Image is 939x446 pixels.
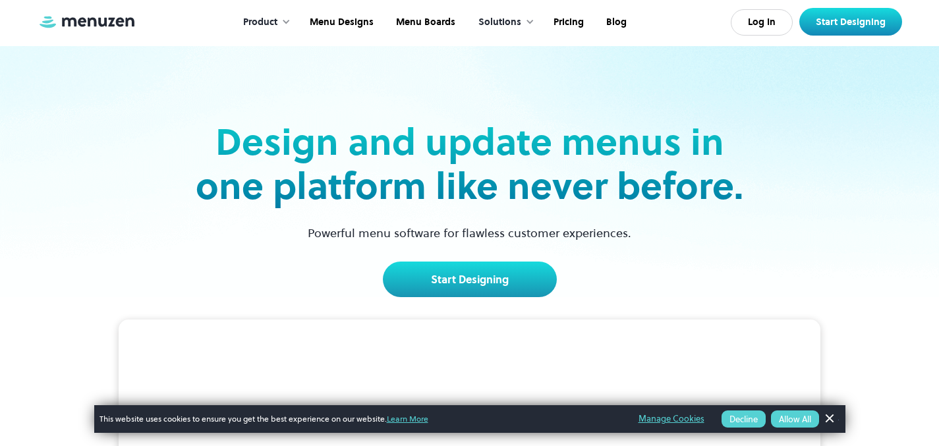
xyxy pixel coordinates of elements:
a: Menu Boards [384,2,465,43]
span: This website uses cookies to ensure you get the best experience on our website. [100,413,620,425]
a: Dismiss Banner [819,409,839,429]
a: Pricing [541,2,594,43]
button: Decline [722,410,766,428]
div: Product [243,15,277,30]
h2: Design and update menus in one platform like never before. [192,120,748,208]
div: Solutions [465,2,541,43]
a: Start Designing [383,262,557,297]
a: Learn More [387,413,428,424]
a: Menu Designs [297,2,384,43]
a: Start Designing [799,8,902,36]
p: Powerful menu software for flawless customer experiences. [291,224,648,242]
a: Manage Cookies [639,412,704,426]
div: Product [230,2,297,43]
div: Solutions [478,15,521,30]
a: Log In [731,9,793,36]
a: Blog [594,2,637,43]
button: Allow All [771,410,819,428]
